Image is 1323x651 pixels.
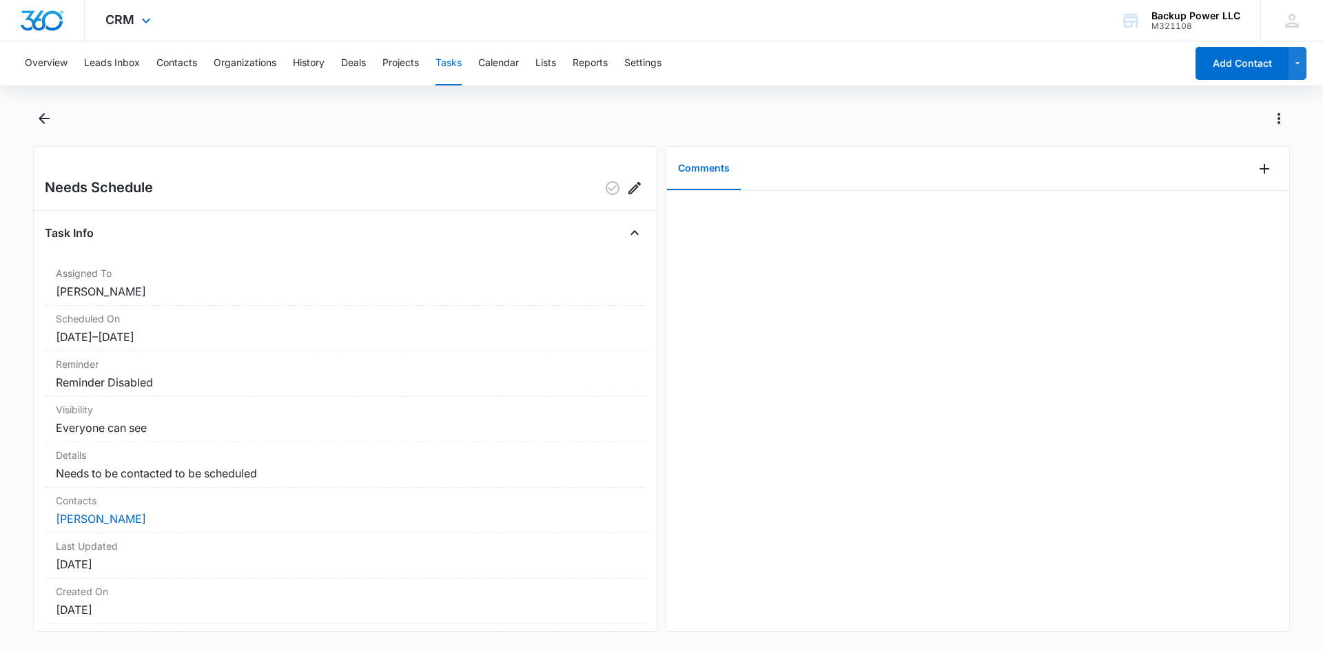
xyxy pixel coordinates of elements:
button: History [293,41,325,85]
dd: [PERSON_NAME] [56,283,635,300]
dd: Reminder Disabled [56,374,635,391]
div: Contacts[PERSON_NAME] [45,488,646,533]
div: Created On[DATE] [45,579,646,624]
div: account name [1151,10,1240,21]
div: VisibilityEveryone can see [45,397,646,442]
button: Actions [1268,107,1290,130]
dd: Needs to be contacted to be scheduled [56,465,635,482]
button: Projects [382,41,419,85]
button: Reports [573,41,608,85]
button: Add Contact [1196,47,1289,80]
dt: Contacts [56,493,635,508]
button: Edit [624,177,646,199]
button: Deals [341,41,366,85]
dt: Visibility [56,402,635,417]
button: Add Comment [1253,158,1275,180]
div: ReminderReminder Disabled [45,351,646,397]
button: Contacts [156,41,197,85]
span: CRM [105,12,134,27]
dd: [DATE] [56,556,635,572]
dd: [DATE] [56,601,635,618]
div: DetailsNeeds to be contacted to be scheduled [45,442,646,488]
button: Back [33,107,54,130]
div: Assigned To[PERSON_NAME] [45,260,646,306]
dt: Assigned By [56,630,635,644]
button: Settings [624,41,661,85]
button: Organizations [214,41,276,85]
a: [PERSON_NAME] [56,512,146,526]
dd: Everyone can see [56,420,635,436]
div: Scheduled On[DATE]–[DATE] [45,306,646,351]
div: Last Updated[DATE] [45,533,646,579]
div: account id [1151,21,1240,31]
button: Close [624,222,646,244]
dt: Reminder [56,357,635,371]
button: Comments [667,147,741,190]
button: Calendar [478,41,519,85]
button: Tasks [435,41,462,85]
dt: Created On [56,584,635,599]
dt: Assigned To [56,266,635,280]
button: Leads Inbox [84,41,140,85]
dt: Scheduled On [56,311,635,326]
h4: Task Info [45,225,94,241]
dt: Last Updated [56,539,635,553]
button: Overview [25,41,68,85]
button: Lists [535,41,556,85]
dd: [DATE] – [DATE] [56,329,635,345]
dt: Details [56,448,635,462]
h2: Needs Schedule [45,177,153,199]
